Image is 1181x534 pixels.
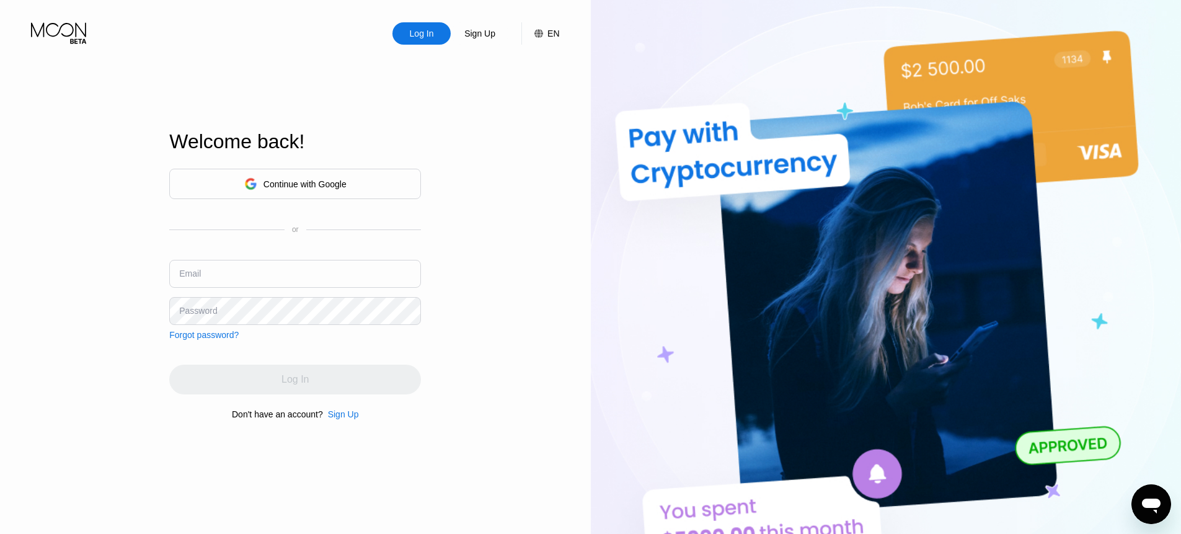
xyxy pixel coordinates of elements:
[521,22,559,45] div: EN
[169,169,421,199] div: Continue with Google
[169,330,239,340] div: Forgot password?
[169,130,421,153] div: Welcome back!
[409,27,435,40] div: Log In
[232,409,323,419] div: Don't have an account?
[451,22,509,45] div: Sign Up
[179,269,201,278] div: Email
[463,27,497,40] div: Sign Up
[179,306,217,316] div: Password
[263,179,347,189] div: Continue with Google
[328,409,359,419] div: Sign Up
[547,29,559,38] div: EN
[1131,484,1171,524] iframe: Button to launch messaging window
[323,409,359,419] div: Sign Up
[392,22,451,45] div: Log In
[292,225,299,234] div: or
